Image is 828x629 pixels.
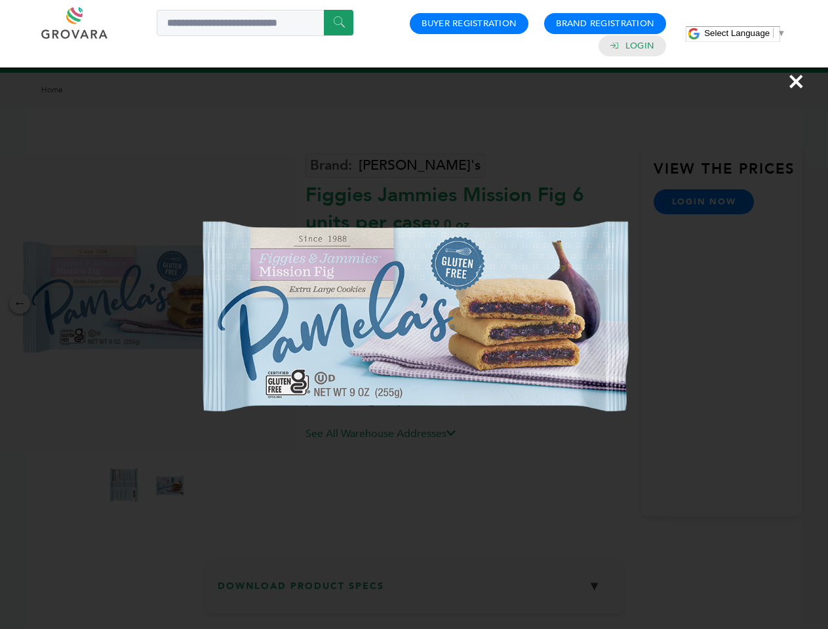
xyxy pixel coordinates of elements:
[163,75,666,579] img: Image Preview
[787,63,805,100] span: ×
[556,18,654,29] a: Brand Registration
[704,28,770,38] span: Select Language
[704,28,785,38] a: Select Language​
[777,28,785,38] span: ▼
[625,40,654,52] a: Login
[422,18,517,29] a: Buyer Registration
[157,10,353,36] input: Search a product or brand...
